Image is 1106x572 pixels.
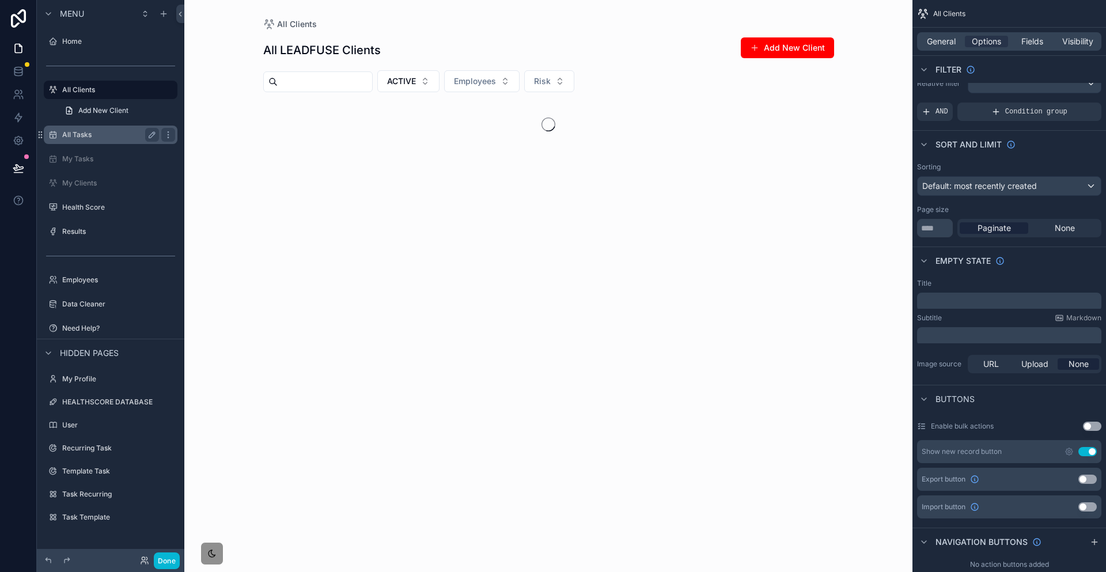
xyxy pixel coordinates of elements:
span: Menu [60,8,84,20]
span: URL [983,358,999,370]
a: All Clients [44,81,177,99]
a: Results [44,222,177,241]
a: Data Cleaner [44,295,177,313]
label: Task Recurring [62,490,175,499]
label: Task Template [62,513,175,522]
label: All Clients [62,85,171,94]
label: Sorting [917,162,941,172]
label: Image source [917,359,963,369]
span: All Clients [933,9,965,18]
label: Subtitle [917,313,942,323]
label: Enable bulk actions [931,422,994,431]
label: Need Help? [62,324,175,333]
span: Filter [935,64,961,75]
label: Page size [917,205,949,214]
label: Results [62,227,175,236]
label: My Tasks [62,154,175,164]
span: Empty state [935,255,991,267]
button: Done [154,552,180,569]
a: Home [44,32,177,51]
label: My Clients [62,179,175,188]
label: HEALTHSCORE DATABASE [62,397,175,407]
label: Home [62,37,175,46]
a: Template Task [44,462,177,480]
span: AND [935,107,948,116]
span: Default: most recently created [922,181,1037,191]
span: Buttons [935,393,975,405]
a: Need Help? [44,319,177,338]
span: Markdown [1066,313,1101,323]
label: My Profile [62,374,175,384]
span: Condition group [1005,107,1067,116]
div: scrollable content [917,327,1101,343]
span: Fields [1021,36,1043,47]
a: HEALTHSCORE DATABASE [44,393,177,411]
label: Recurring Task [62,444,175,453]
span: Options [972,36,1001,47]
a: All Tasks [44,126,177,144]
a: My Profile [44,370,177,388]
span: Export button [922,475,965,484]
a: Recurring Task [44,439,177,457]
label: Health Score [62,203,175,212]
span: General [927,36,956,47]
span: Import button [922,502,965,512]
label: All Tasks [62,130,154,139]
span: Paginate [978,222,1011,234]
a: Markdown [1055,313,1101,323]
span: Hidden pages [60,347,119,359]
label: Relative filter [917,79,963,88]
a: Task Recurring [44,485,177,503]
span: Add New Client [78,106,128,115]
div: scrollable content [917,293,1101,309]
span: Navigation buttons [935,536,1028,548]
a: User [44,416,177,434]
a: My Clients [44,174,177,192]
label: Data Cleaner [62,300,175,309]
a: Employees [44,271,177,289]
button: Default: most recently created [917,176,1101,196]
a: Health Score [44,198,177,217]
label: Title [917,279,931,288]
span: None [1069,358,1089,370]
div: Show new record button [922,447,1002,456]
label: Employees [62,275,175,285]
span: Sort And Limit [935,139,1002,150]
a: Task Template [44,508,177,526]
span: Visibility [1062,36,1093,47]
span: Upload [1021,358,1048,370]
a: My Tasks [44,150,177,168]
label: Template Task [62,467,175,476]
label: User [62,421,175,430]
a: Add New Client [58,101,177,120]
span: None [1055,222,1075,234]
